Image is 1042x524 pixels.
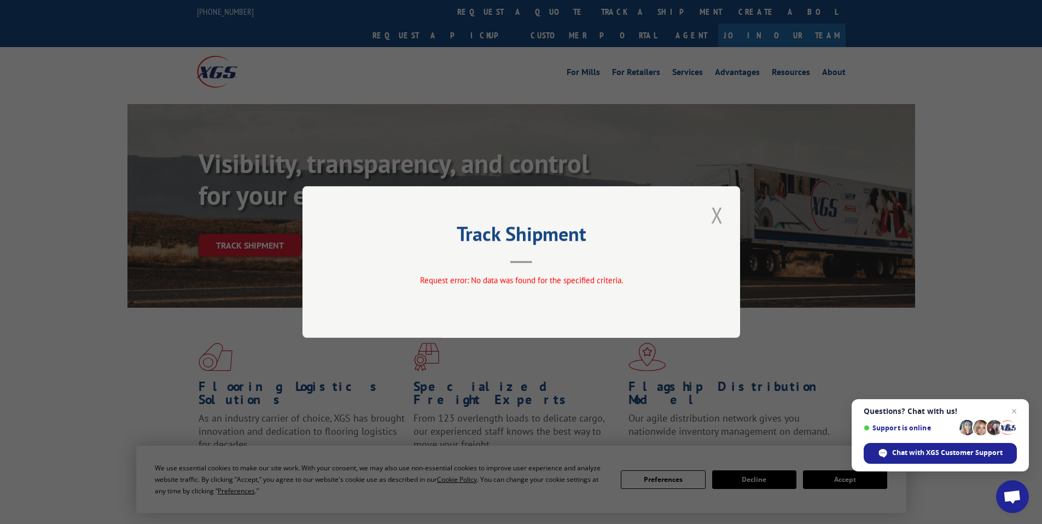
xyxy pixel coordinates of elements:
[996,480,1029,513] a: Open chat
[864,407,1017,416] span: Questions? Chat with us!
[357,226,685,247] h2: Track Shipment
[864,443,1017,464] span: Chat with XGS Customer Support
[864,424,956,432] span: Support is online
[892,448,1003,458] span: Chat with XGS Customer Support
[420,275,622,285] span: Request error: No data was found for the specified criteria.
[708,200,726,230] button: Close modal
